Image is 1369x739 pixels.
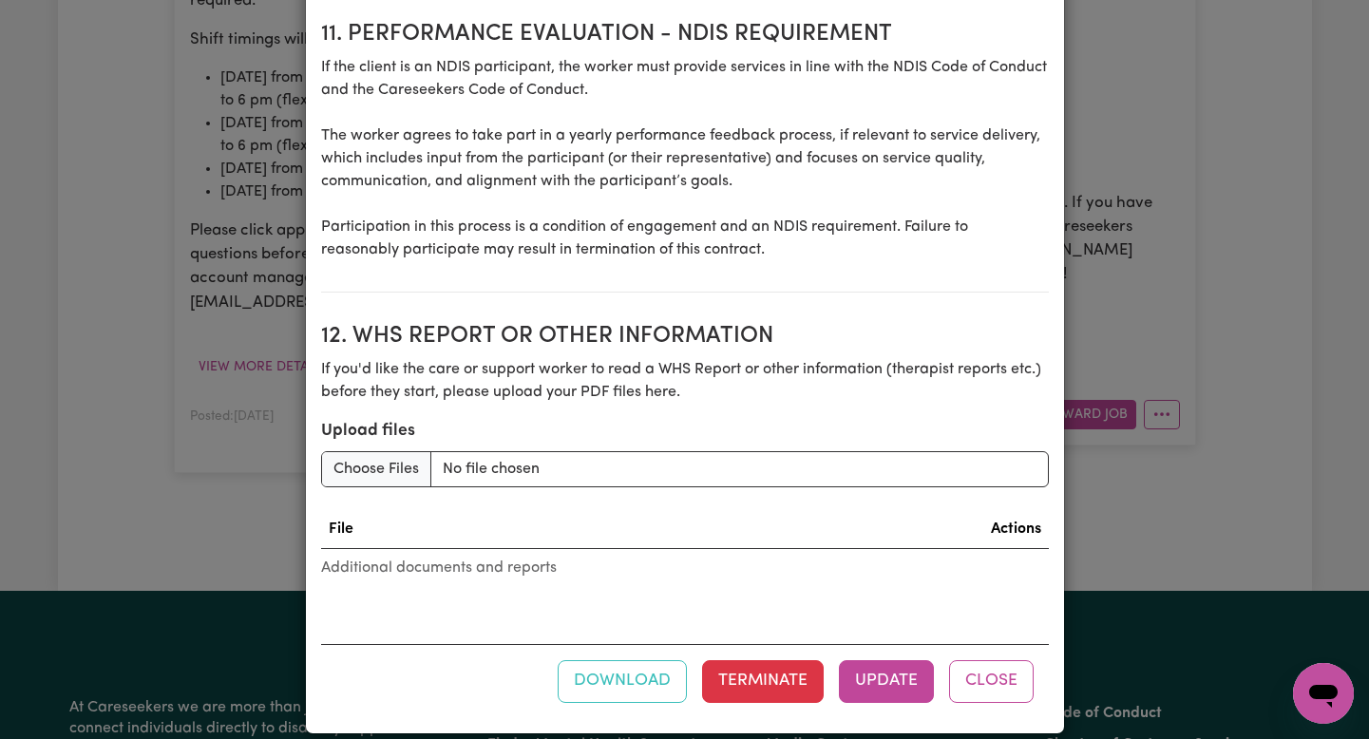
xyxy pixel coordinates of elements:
[321,323,1049,351] h2: 12. WHS Report or Other Information
[321,549,1049,587] caption: Additional documents and reports
[702,660,824,702] button: Terminate this contract
[949,660,1034,702] button: Close
[1293,663,1354,724] iframe: Button to launch messaging window
[839,660,934,702] button: Update
[321,21,1049,48] h2: 11. Performance evaluation - NDIS requirement
[596,510,1048,549] th: Actions
[321,56,1049,261] p: If the client is an NDIS participant, the worker must provide services in line with the NDIS Code...
[321,510,597,549] th: File
[321,419,415,444] label: Upload files
[321,358,1049,404] p: If you'd like the care or support worker to read a WHS Report or other information (therapist rep...
[558,660,687,702] button: Download contract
